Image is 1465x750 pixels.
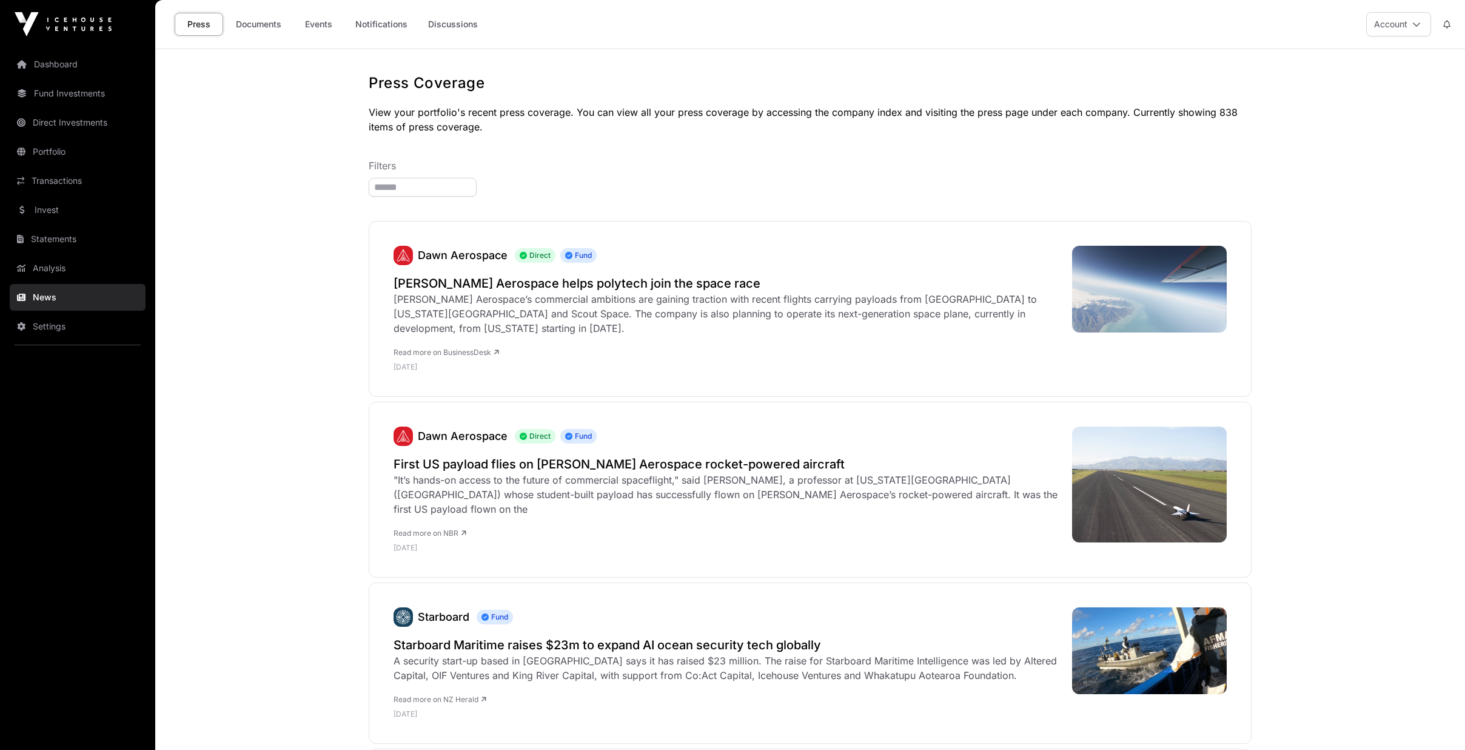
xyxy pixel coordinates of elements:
img: Dawn-Icon.svg [394,246,413,265]
p: [DATE] [394,543,1060,553]
a: Fund Investments [10,80,146,107]
a: Notifications [347,13,415,36]
div: [PERSON_NAME] Aerospace’s commercial ambitions are gaining traction with recent flights carrying ... [394,292,1060,336]
iframe: Chat Widget [1404,692,1465,750]
span: Direct [515,248,555,263]
img: Starboard-Favicon.svg [394,607,413,627]
a: Discussions [420,13,486,36]
a: Analysis [10,255,146,282]
a: Dawn Aerospace [418,430,508,442]
a: Transactions [10,167,146,194]
a: Dawn Aerospace [418,249,508,262]
a: [PERSON_NAME] Aerospace helps polytech join the space race [394,275,1060,292]
img: Dawn-Aerospace-Aurora-with-Cal-Poly-Payload-Landed-on-Tawhaki-Runway_5388.jpeg [1072,427,1227,542]
a: Portfolio [10,138,146,165]
a: Events [294,13,343,36]
a: Press [175,13,223,36]
a: First US payload flies on [PERSON_NAME] Aerospace rocket-powered aircraft [394,456,1060,473]
span: Fund [477,610,513,624]
div: "It’s hands-on access to the future of commercial spaceflight," said [PERSON_NAME], a professor a... [394,473,1060,516]
a: Dawn Aerospace [394,246,413,265]
h1: Press Coverage [369,73,1252,93]
span: Direct [515,429,555,444]
p: Filters [369,158,1252,173]
a: Read more on BusinessDesk [394,348,499,357]
a: Read more on NBR [394,529,466,538]
img: DGVVI57CDNBRLF6J5A5ONJP5UI.jpg [1072,607,1227,694]
img: Dawn-Icon.svg [394,427,413,446]
p: View your portfolio's recent press coverage. You can view all your press coverage by accessing th... [369,105,1252,134]
div: A security start-up based in [GEOGRAPHIC_DATA] says it has raised $23 million. The raise for Star... [394,654,1060,683]
a: Starboard Maritime raises $23m to expand AI ocean security tech globally [394,637,1060,654]
a: Starboard [418,610,469,623]
img: Icehouse Ventures Logo [15,12,112,36]
img: Dawn-Aerospace-Cal-Poly-flight.jpg [1072,246,1227,333]
a: Statements [10,226,146,252]
a: Read more on NZ Herald [394,695,486,704]
a: News [10,284,146,311]
p: [DATE] [394,362,1060,372]
a: Direct Investments [10,109,146,136]
a: Settings [10,313,146,340]
p: [DATE] [394,709,1060,719]
button: Account [1366,12,1431,36]
a: Documents [228,13,289,36]
a: Starboard [394,607,413,627]
a: Dawn Aerospace [394,427,413,446]
span: Fund [560,248,597,263]
a: Invest [10,197,146,223]
a: Dashboard [10,51,146,78]
span: Fund [560,429,597,444]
